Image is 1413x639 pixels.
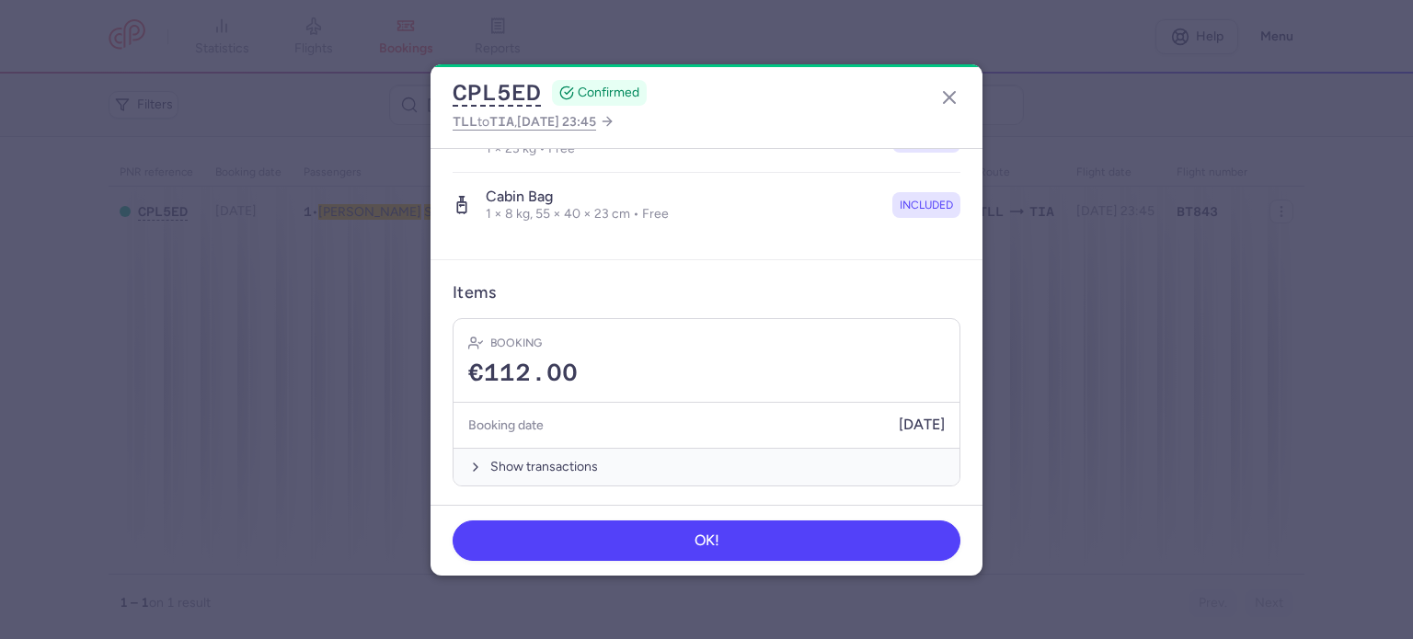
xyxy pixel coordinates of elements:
h4: Cabin bag [486,188,669,206]
p: 1 × 8 kg, 55 × 40 × 23 cm • Free [486,206,669,223]
span: [DATE] 23:45 [517,114,596,130]
button: CPL5ED [453,79,541,107]
span: TIA [489,114,514,129]
span: included [900,196,953,214]
span: OK! [695,532,719,549]
p: 1 × 23 kg • Free [486,141,606,157]
div: Booking€112.00 [454,319,959,403]
button: Show transactions [454,448,959,485]
span: [DATE] [899,416,945,433]
span: to , [453,110,596,133]
h3: Items [453,282,496,303]
h4: Booking [490,334,542,352]
span: TLL [453,114,477,129]
h5: Booking date [468,414,544,437]
span: €112.00 [468,359,578,387]
span: CONFIRMED [578,84,639,102]
button: OK! [453,520,960,561]
a: TLLtoTIA,[DATE] 23:45 [453,110,615,133]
